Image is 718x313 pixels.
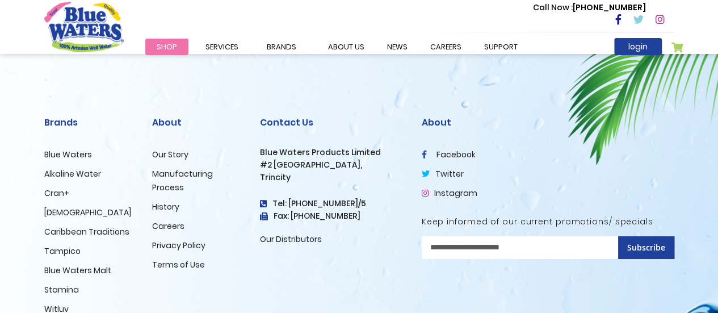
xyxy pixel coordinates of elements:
[44,284,79,295] a: Stamina
[205,41,238,52] span: Services
[614,38,662,55] a: login
[260,148,405,157] h3: Blue Waters Products Limited
[152,168,213,193] a: Manufacturing Process
[260,160,405,170] h3: #2 [GEOGRAPHIC_DATA],
[44,245,81,257] a: Tampico
[422,149,476,160] a: facebook
[152,259,205,270] a: Terms of Use
[627,242,665,253] span: Subscribe
[317,39,376,55] a: about us
[422,117,674,128] h2: About
[267,41,296,52] span: Brands
[44,149,92,160] a: Blue Waters
[533,2,573,13] span: Call Now :
[152,149,188,160] a: Our Story
[157,41,177,52] span: Shop
[376,39,419,55] a: News
[260,211,405,221] h3: Fax: [PHONE_NUMBER]
[422,217,674,227] h5: Keep informed of our current promotions/ specials
[44,117,135,128] h2: Brands
[533,2,646,14] p: [PHONE_NUMBER]
[44,226,129,237] a: Caribbean Traditions
[44,207,131,218] a: [DEMOGRAPHIC_DATA]
[422,168,464,180] a: twitter
[260,117,405,128] h2: Contact Us
[422,187,477,199] a: Instagram
[152,201,179,212] a: History
[44,2,124,52] a: store logo
[473,39,529,55] a: support
[44,168,101,180] a: Alkaline Water
[618,236,674,259] button: Subscribe
[260,173,405,182] h3: Trincity
[419,39,473,55] a: careers
[152,240,205,251] a: Privacy Policy
[260,199,405,208] h4: Tel: [PHONE_NUMBER]/5
[44,187,69,199] a: Cran+
[152,117,243,128] h2: About
[44,265,111,276] a: Blue Waters Malt
[260,233,322,245] a: Our Distributors
[152,220,184,232] a: Careers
